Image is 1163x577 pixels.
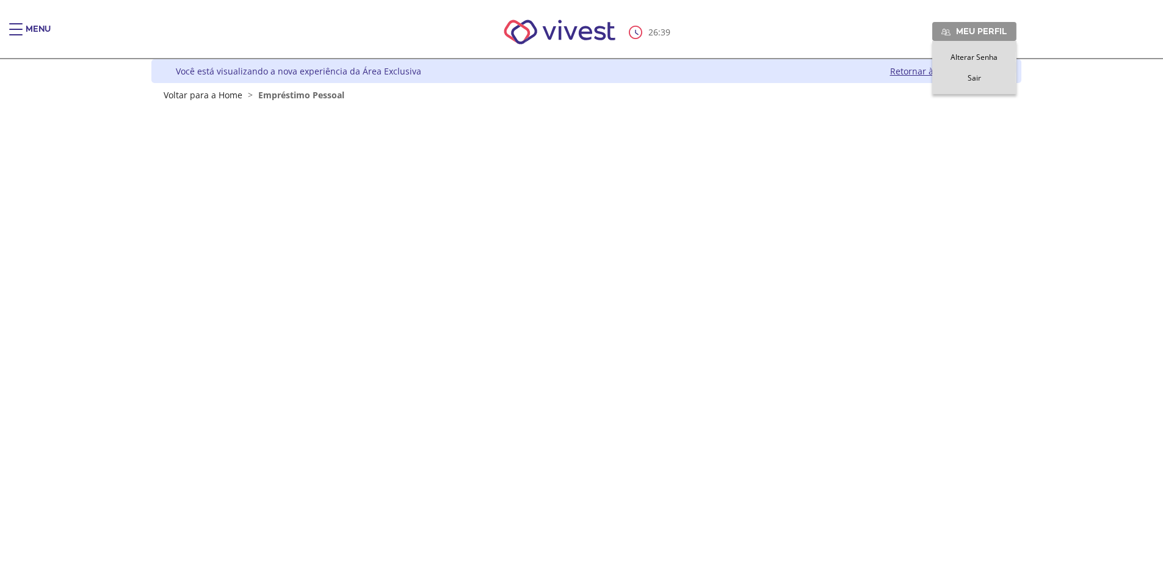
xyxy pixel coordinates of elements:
a: Retornar à versão clássica [890,65,997,77]
span: Empréstimo Pessoal [258,89,344,101]
div: Você está visualizando a nova experiência da Área Exclusiva [176,65,421,77]
img: Meu perfil [941,27,951,37]
div: Menu [26,23,51,48]
span: 39 [661,26,670,38]
span: 26 [648,26,658,38]
span: Sair [968,73,981,83]
span: > [245,89,256,101]
img: Vivest [490,6,629,58]
a: Voltar para a Home [164,89,242,101]
a: Meu perfil [932,22,1016,40]
span: Meu perfil [956,26,1007,37]
a: Sair [933,73,1016,83]
div: : [629,26,673,39]
a: Alterar Senha [933,52,1016,62]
